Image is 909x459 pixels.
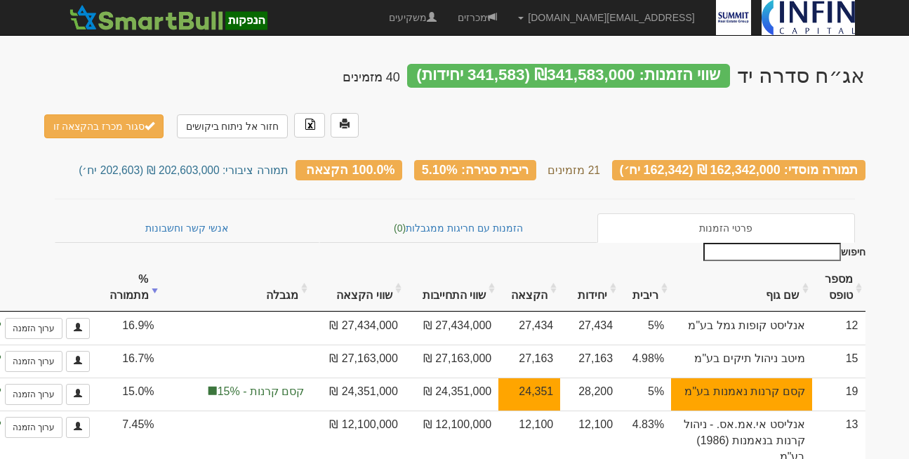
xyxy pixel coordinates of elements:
[737,64,865,87] div: סאמיט אחזקות נדל"ן בע"מ - אג״ח (סדרה יד) - הנפקה לציבור
[498,265,560,312] th: הקצאה: activate to sort column ascending
[177,114,288,138] a: חזור אל ניתוח ביקושים
[5,417,62,438] a: ערוך הזמנה
[498,312,560,345] td: 27,434
[414,160,536,180] div: ריבית סגירה: 5.10%
[311,312,404,345] td: 27,434,000 ₪
[405,378,498,411] td: 24,351,000 ₪
[161,265,312,312] th: מגבלה: activate to sort column ascending
[5,384,62,405] a: ערוך הזמנה
[319,213,597,243] a: הזמנות עם חריגות ממגבלות(0)
[671,345,811,378] td: מיטב ניהול תיקים בע"מ
[394,222,406,234] span: (0)
[548,164,600,176] small: 21 מזמינים
[671,378,811,411] td: קסם קרנות נאמנות בע"מ
[620,378,671,411] td: 5%
[612,160,865,180] div: תמורה מוסדי: 162,342,000 ₪ (162,342 יח׳)
[343,71,400,85] h4: 40 מזמינים
[5,351,62,372] a: ערוך הזמנה
[698,243,865,261] label: חיפוש
[405,345,498,378] td: 27,163,000 ₪
[620,345,671,378] td: 4.98%
[44,114,164,138] button: סגור מכרז בהקצאה זו
[671,312,811,345] td: אנליסט קופות גמל בע"מ
[311,345,404,378] td: 27,163,000 ₪
[812,265,865,312] th: מספר טופס: activate to sort column ascending
[560,345,620,378] td: 27,163
[79,164,288,176] small: תמורה ציבורי: 202,603,000 ₪ (202,603 יח׳)
[620,265,671,312] th: ריבית : activate to sort column ascending
[812,312,865,345] td: 12
[311,378,404,411] td: 24,351,000 ₪
[597,213,855,243] a: פרטי הזמנות
[5,318,62,339] a: ערוך הזמנה
[671,265,811,312] th: שם גוף : activate to sort column ascending
[498,378,560,411] td: אחוז הקצאה להצעה זו 86.4%
[620,312,671,345] td: 5%
[703,243,841,261] input: חיפוש
[560,265,620,312] th: יחידות: activate to sort column ascending
[560,312,620,345] td: 27,434
[812,378,865,411] td: 19
[168,384,305,400] span: קסם קרנות - 15%
[97,265,161,312] th: % מתמורה: activate to sort column ascending
[560,378,620,411] td: 28,200
[97,312,161,345] td: 16.9%
[65,4,272,32] img: SmartBull Logo
[407,64,730,88] div: שווי הזמנות: ₪341,583,000 (341,583 יחידות)
[161,378,312,411] td: הקצאה בפועל לקבוצה 'קסם קרנות' 15.0%
[97,378,161,411] td: 15.0%
[311,265,404,312] th: שווי הקצאה: activate to sort column ascending
[405,312,498,345] td: 27,434,000 ₪
[405,265,498,312] th: שווי התחייבות: activate to sort column ascending
[305,119,316,130] img: excel-file-black.png
[97,345,161,378] td: 16.7%
[812,345,865,378] td: 15
[498,345,560,378] td: 27,163
[55,213,320,243] a: אנשי קשר וחשבונות
[306,163,394,177] span: 100.0% הקצאה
